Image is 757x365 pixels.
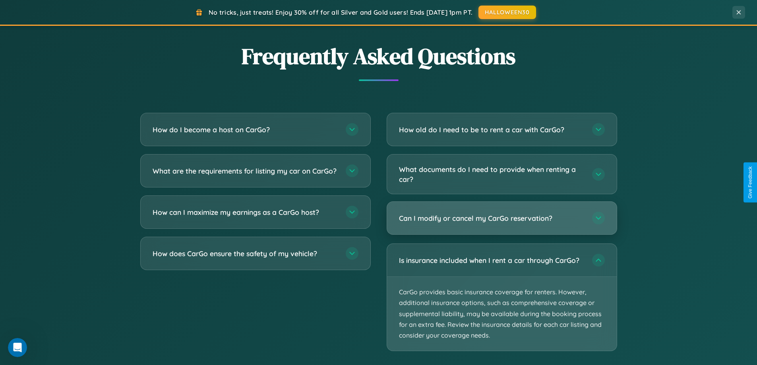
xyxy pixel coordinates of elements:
[399,255,584,265] h3: Is insurance included when I rent a car through CarGo?
[153,249,338,259] h3: How does CarGo ensure the safety of my vehicle?
[387,277,617,351] p: CarGo provides basic insurance coverage for renters. However, additional insurance options, such ...
[153,166,338,176] h3: What are the requirements for listing my car on CarGo?
[140,41,617,71] h2: Frequently Asked Questions
[209,8,472,16] span: No tricks, just treats! Enjoy 30% off for all Silver and Gold users! Ends [DATE] 1pm PT.
[8,338,27,357] iframe: Intercom live chat
[747,166,753,199] div: Give Feedback
[153,207,338,217] h3: How can I maximize my earnings as a CarGo host?
[153,125,338,135] h3: How do I become a host on CarGo?
[399,213,584,223] h3: Can I modify or cancel my CarGo reservation?
[478,6,536,19] button: HALLOWEEN30
[399,125,584,135] h3: How old do I need to be to rent a car with CarGo?
[399,164,584,184] h3: What documents do I need to provide when renting a car?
